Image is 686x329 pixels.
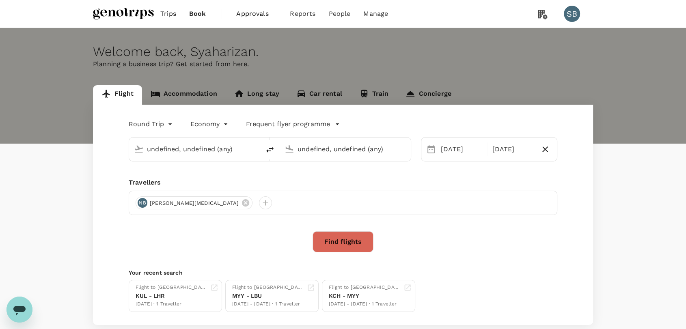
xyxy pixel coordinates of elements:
div: NB [138,198,147,208]
button: Find flights [313,231,373,252]
span: People [328,9,350,19]
a: Concierge [397,85,459,105]
img: Genotrips - ALL [93,5,154,23]
span: Manage [363,9,388,19]
div: Welcome back , Syaharizan . [93,44,593,59]
div: SB [564,6,580,22]
div: Travellers [129,178,557,187]
input: Going to [298,143,394,155]
a: Long stay [226,85,288,105]
div: [DATE] [438,141,485,157]
button: Open [255,148,256,150]
div: [DATE] [489,141,536,157]
button: delete [260,140,280,159]
span: Trips [160,9,176,19]
iframe: Button to launch messaging window [6,297,32,323]
span: Approvals [236,9,277,19]
div: KCH - MYY [329,292,400,300]
a: Accommodation [142,85,226,105]
p: Frequent flyer programme [246,119,330,129]
div: Flight to [GEOGRAPHIC_DATA] [232,284,304,292]
div: [DATE] · 1 Traveller [136,300,207,308]
div: Flight to [GEOGRAPHIC_DATA] [136,284,207,292]
button: Open [405,148,407,150]
div: Round Trip [129,118,174,131]
span: Reports [290,9,315,19]
input: Depart from [147,143,243,155]
div: Economy [190,118,230,131]
p: Planning a business trip? Get started from here. [93,59,593,69]
div: [DATE] - [DATE] · 1 Traveller [329,300,400,308]
span: Book [189,9,206,19]
a: Train [351,85,397,105]
div: Flight to [GEOGRAPHIC_DATA] [329,284,400,292]
div: KUL - LHR [136,292,207,300]
div: [DATE] - [DATE] · 1 Traveller [232,300,304,308]
button: Frequent flyer programme [246,119,340,129]
span: [PERSON_NAME][MEDICAL_DATA] [145,199,244,207]
p: Your recent search [129,269,557,277]
div: NB[PERSON_NAME][MEDICAL_DATA] [136,196,252,209]
div: MYY - LBU [232,292,304,300]
a: Flight [93,85,142,105]
a: Car rental [288,85,351,105]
